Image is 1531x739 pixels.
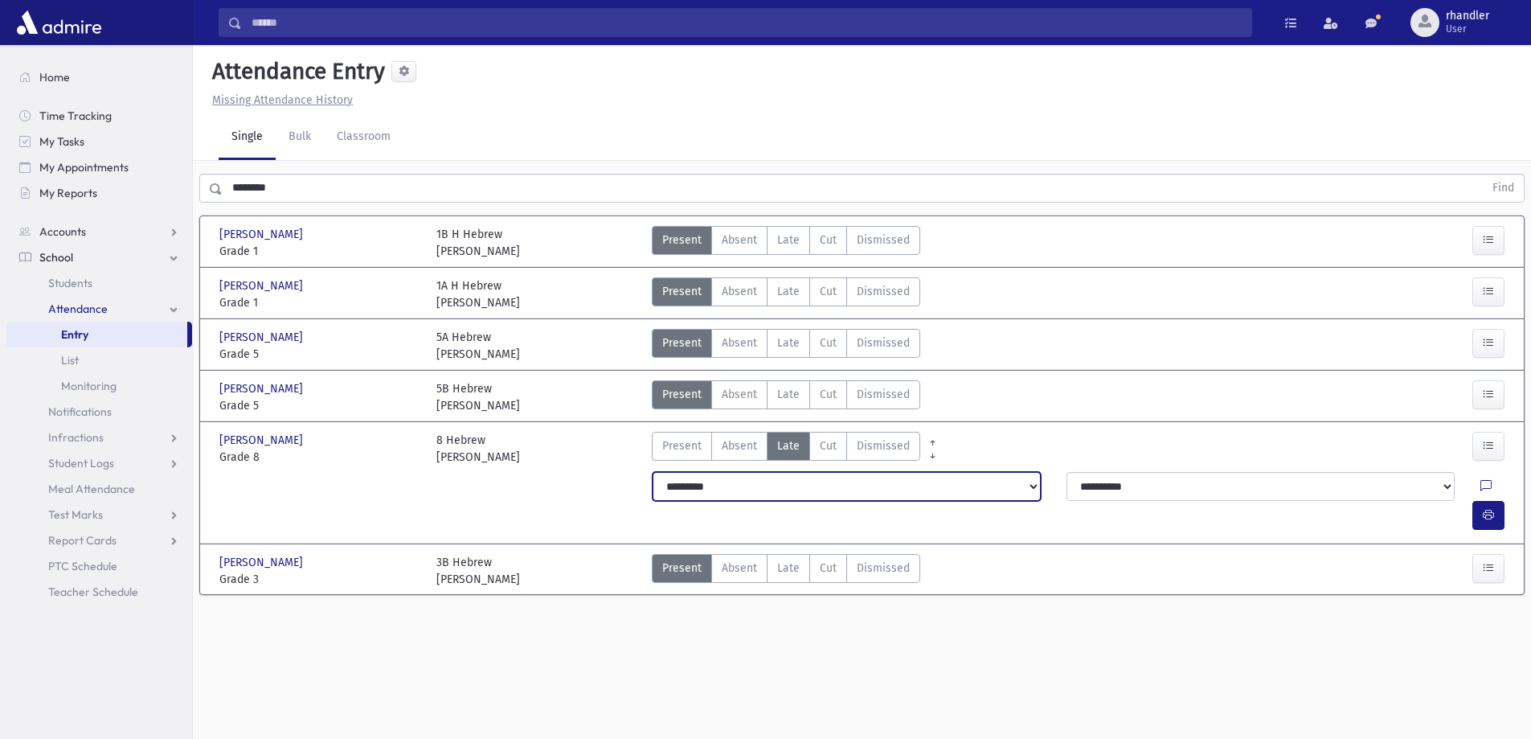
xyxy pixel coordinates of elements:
span: Home [39,70,70,84]
span: Absent [722,283,757,300]
span: Present [662,335,702,351]
span: My Appointments [39,160,129,174]
span: Absent [722,232,757,248]
span: Test Marks [48,507,103,522]
span: Late [777,283,800,300]
span: List [61,353,79,367]
div: AttTypes [652,432,920,466]
span: Monitoring [61,379,117,393]
span: Cut [820,437,837,454]
a: Report Cards [6,528,192,553]
span: Grade 5 [219,397,420,414]
span: Dismissed [857,386,910,403]
span: PTC Schedule [48,559,117,573]
div: 3B Hebrew [PERSON_NAME] [436,554,520,588]
a: School [6,244,192,270]
a: My Appointments [6,154,192,180]
span: Dismissed [857,232,910,248]
a: Accounts [6,219,192,244]
div: 1A H Hebrew [PERSON_NAME] [436,277,520,311]
div: AttTypes [652,554,920,588]
span: Notifications [48,404,112,419]
span: Meal Attendance [48,482,135,496]
span: Late [777,437,800,454]
div: 5B Hebrew [PERSON_NAME] [436,380,520,414]
a: Monitoring [6,373,192,399]
a: Meal Attendance [6,476,192,502]
div: 8 Hebrew [PERSON_NAME] [436,432,520,466]
span: Grade 5 [219,346,420,363]
a: Entry [6,322,187,347]
div: 5A Hebrew [PERSON_NAME] [436,329,520,363]
span: Accounts [39,224,86,239]
span: Report Cards [48,533,117,548]
a: List [6,347,192,373]
span: Late [777,232,800,248]
span: Infractions [48,430,104,445]
span: My Tasks [39,134,84,149]
a: Student Logs [6,450,192,476]
span: Grade 8 [219,449,420,466]
span: Grade 1 [219,294,420,311]
span: Dismissed [857,335,910,351]
span: Present [662,232,702,248]
a: Time Tracking [6,103,192,129]
span: User [1446,23,1489,35]
span: [PERSON_NAME] [219,329,306,346]
span: Present [662,386,702,403]
a: Test Marks [6,502,192,528]
span: [PERSON_NAME] [219,554,306,571]
span: Present [662,437,702,454]
span: Cut [820,335,837,351]
div: 1B H Hebrew [PERSON_NAME] [436,226,520,260]
a: My Reports [6,180,192,206]
a: Students [6,270,192,296]
span: Absent [722,560,757,577]
span: Absent [722,386,757,403]
span: [PERSON_NAME] [219,432,306,449]
a: My Tasks [6,129,192,154]
span: Absent [722,335,757,351]
span: Present [662,560,702,577]
span: Dismissed [857,437,910,454]
span: Dismissed [857,560,910,577]
a: Missing Attendance History [206,93,353,107]
span: rhandler [1446,10,1489,23]
span: Cut [820,283,837,300]
span: Dismissed [857,283,910,300]
a: Single [219,115,276,160]
span: [PERSON_NAME] [219,226,306,243]
a: Classroom [324,115,403,160]
span: Student Logs [48,456,114,470]
span: Late [777,386,800,403]
span: Cut [820,386,837,403]
img: AdmirePro [13,6,105,39]
span: Attendance [48,302,108,316]
span: Time Tracking [39,109,112,123]
div: AttTypes [652,277,920,311]
span: Grade 3 [219,571,420,588]
a: PTC Schedule [6,553,192,579]
span: My Reports [39,186,97,200]
a: Teacher Schedule [6,579,192,605]
span: Late [777,560,800,577]
button: Find [1483,174,1524,202]
span: Present [662,283,702,300]
input: Search [242,8,1251,37]
div: AttTypes [652,329,920,363]
u: Missing Attendance History [212,93,353,107]
span: Students [48,276,92,290]
span: Cut [820,560,837,577]
div: AttTypes [652,380,920,414]
span: Absent [722,437,757,454]
a: Home [6,64,192,90]
a: Notifications [6,399,192,425]
div: AttTypes [652,226,920,260]
span: School [39,250,73,265]
span: [PERSON_NAME] [219,277,306,294]
span: Late [777,335,800,351]
a: Bulk [276,115,324,160]
span: Teacher Schedule [48,585,138,599]
a: Infractions [6,425,192,450]
span: Grade 1 [219,243,420,260]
